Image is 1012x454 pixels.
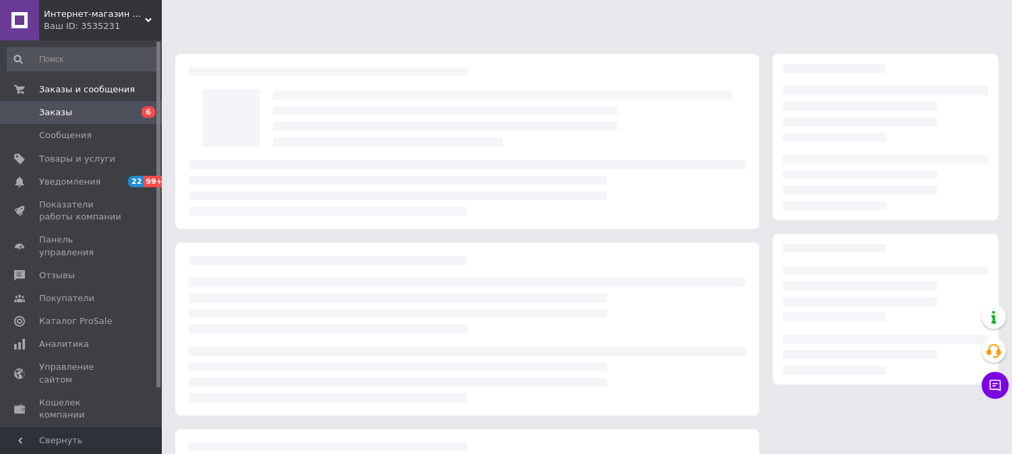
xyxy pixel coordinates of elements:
span: 6 [142,106,155,118]
span: Интернет-магазин электроники [44,8,145,20]
span: Панель управления [39,234,125,258]
input: Поиск [7,47,159,71]
span: Покупатели [39,292,94,304]
div: Ваш ID: 3535231 [44,20,162,32]
span: Заказы [39,106,72,119]
button: Чат с покупателем [982,372,1009,399]
span: 99+ [144,176,166,187]
span: Товары и услуги [39,153,115,165]
span: Аналитика [39,338,89,350]
span: Уведомления [39,176,100,188]
span: Каталог ProSale [39,315,112,327]
span: Сообщения [39,129,92,141]
span: Заказы и сообщения [39,84,135,96]
span: Отзывы [39,269,75,282]
span: Управление сайтом [39,361,125,385]
span: Кошелек компании [39,397,125,421]
span: 22 [128,176,144,187]
span: Показатели работы компании [39,199,125,223]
